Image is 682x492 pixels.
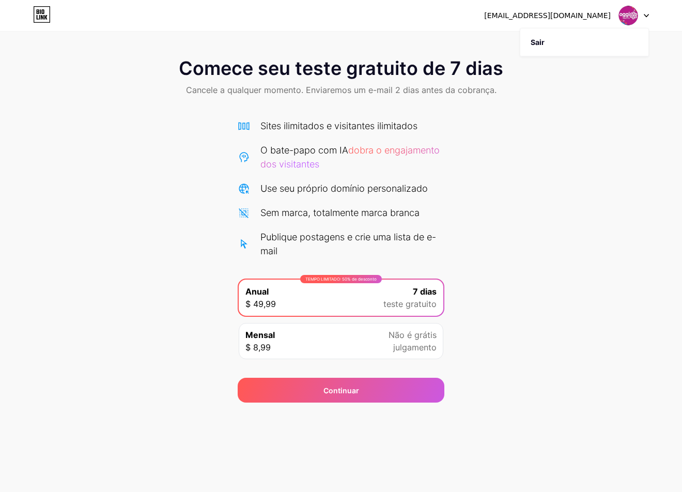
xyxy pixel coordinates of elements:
img: oggiaracati [618,6,638,25]
font: $ 49,99 [245,299,276,309]
font: dobra o engajamento dos visitantes [260,145,440,170]
font: 7 dias [413,286,437,297]
font: Continuar [323,386,359,395]
font: O bate-papo com IA [260,145,348,156]
font: Publique postagens e crie uma lista de e-mail [260,232,436,256]
font: Cancele a qualquer momento. Enviaremos um e-mail 2 dias antes da cobrança. [186,85,497,95]
font: TEMPO LIMITADO: 50% de desconto [305,276,377,282]
font: $ 8,99 [245,342,271,352]
font: Anual [245,286,269,297]
font: Não é grátis [389,330,437,340]
font: julgamento [393,342,437,352]
font: Sair [531,38,545,47]
font: Sem marca, totalmente marca branca [260,207,420,218]
font: [EMAIL_ADDRESS][DOMAIN_NAME] [484,11,611,20]
font: teste gratuito [383,299,437,309]
font: Sites ilimitados e visitantes ilimitados [260,120,417,131]
font: Use seu próprio domínio personalizado [260,183,428,194]
font: Comece seu teste gratuito de 7 dias [179,57,503,80]
font: Mensal [245,330,275,340]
